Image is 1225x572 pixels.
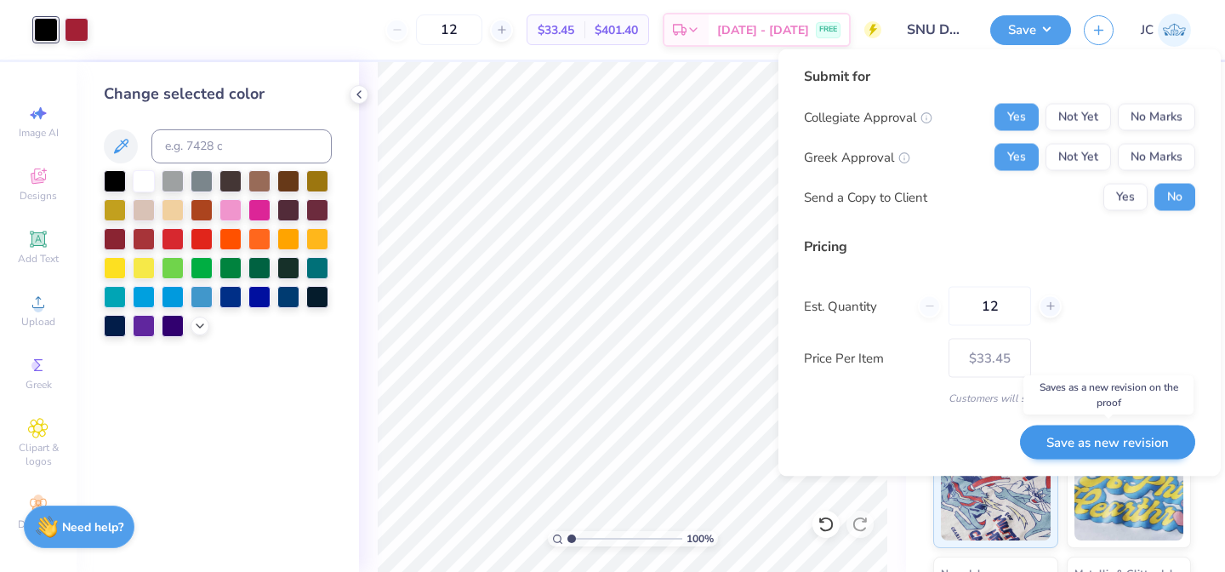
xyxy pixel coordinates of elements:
[804,391,1195,406] div: Customers will see this price on HQ.
[1046,144,1111,171] button: Not Yet
[595,21,638,39] span: $401.40
[1074,455,1184,541] img: Puff Ink
[18,518,59,531] span: Decorate
[994,104,1039,131] button: Yes
[9,441,68,468] span: Clipart & logos
[804,147,910,167] div: Greek Approval
[20,189,57,203] span: Designs
[18,252,59,266] span: Add Text
[687,531,714,546] span: 100 %
[804,348,936,368] label: Price Per Item
[1158,14,1191,47] img: Julia Cox
[804,66,1195,87] div: Submit for
[894,13,977,47] input: Untitled Design
[1020,425,1195,460] button: Save as new revision
[62,519,123,535] strong: Need help?
[1154,184,1195,211] button: No
[1046,104,1111,131] button: Not Yet
[1141,20,1154,40] span: JC
[1118,144,1195,171] button: No Marks
[804,187,927,207] div: Send a Copy to Client
[804,237,1195,257] div: Pricing
[804,296,905,316] label: Est. Quantity
[104,83,332,106] div: Change selected color
[990,15,1071,45] button: Save
[1141,14,1191,47] a: JC
[949,287,1031,326] input: – –
[416,14,482,45] input: – –
[1103,184,1148,211] button: Yes
[19,126,59,140] span: Image AI
[804,107,932,127] div: Collegiate Approval
[21,315,55,329] span: Upload
[1118,104,1195,131] button: No Marks
[717,21,809,39] span: [DATE] - [DATE]
[26,378,52,392] span: Greek
[538,21,574,39] span: $33.45
[994,144,1039,171] button: Yes
[819,24,837,36] span: FREE
[941,455,1051,541] img: Standard
[151,129,332,163] input: e.g. 7428 c
[1023,375,1194,415] div: Saves as a new revision on the proof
